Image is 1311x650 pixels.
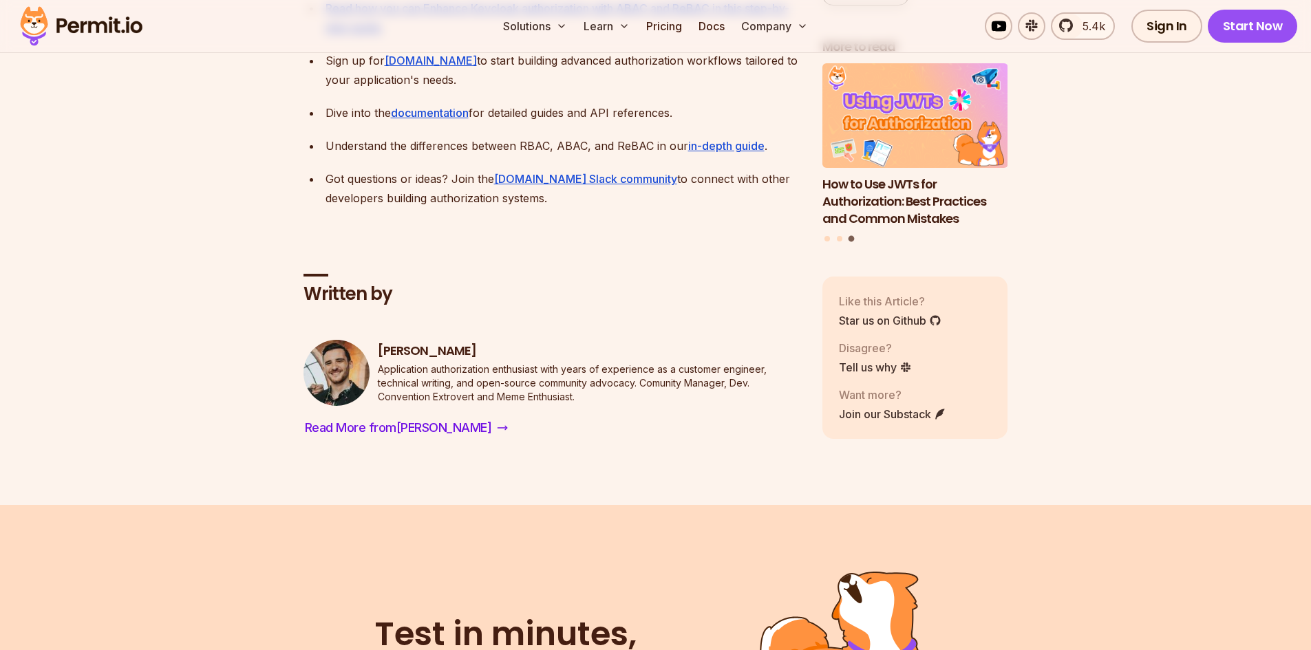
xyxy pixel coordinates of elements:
[303,417,510,439] a: Read More from[PERSON_NAME]
[839,406,946,422] a: Join our Substack
[494,172,677,186] a: [DOMAIN_NAME] Slack community
[498,12,573,40] button: Solutions
[839,359,912,376] a: Tell us why
[693,12,730,40] a: Docs
[822,63,1008,227] a: How to Use JWTs for Authorization: Best Practices and Common MistakesHow to Use JWTs for Authoriz...
[839,340,912,356] p: Disagree?
[326,136,800,155] p: Understand the differences between RBAC, ABAC, and ReBAC in our .
[385,54,477,67] a: [DOMAIN_NAME]
[641,12,688,40] a: Pricing
[839,387,946,403] p: Want more?
[849,236,855,242] button: Go to slide 3
[822,63,1008,168] img: How to Use JWTs for Authorization: Best Practices and Common Mistakes
[1051,12,1115,40] a: 5.4k
[822,63,1008,243] div: Posts
[303,282,800,307] h2: Written by
[378,343,800,360] h3: [PERSON_NAME]
[837,236,842,241] button: Go to slide 2
[378,362,800,404] p: Application authorization enthusiast with years of experience as a customer engineer, technical w...
[822,63,1008,227] li: 3 of 3
[1074,18,1105,34] span: 5.4k
[839,312,941,329] a: Star us on Github
[305,418,492,437] span: Read More from [PERSON_NAME]
[824,236,830,241] button: Go to slide 1
[326,103,800,122] p: Dive into the for detailed guides and API references.
[736,12,813,40] button: Company
[839,293,941,310] p: Like this Article?
[1208,10,1298,43] a: Start Now
[578,12,635,40] button: Learn
[303,340,370,406] img: Daniel Bass
[326,51,800,89] p: Sign up for to start building advanced authorization workflows tailored to your application's needs.
[1131,10,1202,43] a: Sign In
[688,139,765,153] a: in-depth guide
[326,169,800,208] p: Got questions or ideas? Join the to connect with other developers building authorization systems.
[14,3,149,50] img: Permit logo
[391,106,469,120] a: documentation
[822,176,1008,227] h3: How to Use JWTs for Authorization: Best Practices and Common Mistakes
